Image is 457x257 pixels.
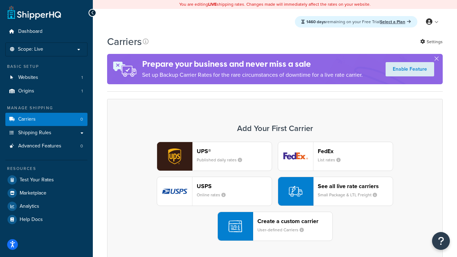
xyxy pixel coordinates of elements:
span: Dashboard [18,29,42,35]
div: Basic Setup [5,64,87,70]
a: Marketplace [5,187,87,200]
button: Open Resource Center [432,232,450,250]
h1: Carriers [107,35,142,49]
li: Websites [5,71,87,84]
button: Create a custom carrierUser-defined Carriers [217,212,333,241]
small: Online rates [197,192,231,198]
a: Carriers 0 [5,113,87,126]
a: Enable Feature [386,62,434,76]
img: usps logo [157,177,192,206]
button: usps logoUSPSOnline rates [157,177,272,206]
a: Origins 1 [5,85,87,98]
div: Manage Shipping [5,105,87,111]
span: Carriers [18,116,36,122]
img: icon-carrier-custom-c93b8a24.svg [228,220,242,233]
a: Analytics [5,200,87,213]
li: Origins [5,85,87,98]
div: remaining on your Free Trial [295,16,417,27]
header: See all live rate carriers [318,183,393,190]
span: Shipping Rules [18,130,51,136]
a: ShipperHQ Home [7,5,61,20]
span: Test Your Rates [20,177,54,183]
header: Create a custom carrier [257,218,332,225]
span: Scope: Live [18,46,43,52]
button: See all live rate carriersSmall Package & LTL Freight [278,177,393,206]
img: fedEx logo [278,142,313,171]
small: List rates [318,157,346,163]
img: icon-carrier-liverate-becf4550.svg [289,185,302,198]
button: ups logoUPS®Published daily rates [157,142,272,171]
header: UPS® [197,148,272,155]
span: 1 [81,75,83,81]
a: Dashboard [5,25,87,38]
a: Advanced Features 0 [5,140,87,153]
span: Analytics [20,203,39,210]
h3: Add Your First Carrier [115,124,435,133]
a: Websites 1 [5,71,87,84]
b: LIVE [208,1,217,7]
small: Small Package & LTL Freight [318,192,383,198]
li: Carriers [5,113,87,126]
a: Settings [420,37,443,47]
strong: 1460 days [306,19,326,25]
span: Websites [18,75,38,81]
header: FedEx [318,148,393,155]
a: Select a Plan [380,19,411,25]
a: Shipping Rules [5,126,87,140]
span: 0 [80,116,83,122]
img: ups logo [157,142,192,171]
small: User-defined Carriers [257,227,310,233]
span: 1 [81,88,83,94]
span: 0 [80,143,83,149]
span: Marketplace [20,190,46,196]
li: Advanced Features [5,140,87,153]
div: Resources [5,166,87,172]
span: Origins [18,88,34,94]
small: Published daily rates [197,157,248,163]
p: Set up Backup Carrier Rates for the rare circumstances of downtime for a live rate carrier. [142,70,363,80]
span: Advanced Features [18,143,61,149]
header: USPS [197,183,272,190]
span: Help Docs [20,217,43,223]
button: fedEx logoFedExList rates [278,142,393,171]
h4: Prepare your business and never miss a sale [142,58,363,70]
a: Test Your Rates [5,173,87,186]
a: Help Docs [5,213,87,226]
img: ad-rules-rateshop-fe6ec290ccb7230408bd80ed9643f0289d75e0ffd9eb532fc0e269fcd187b520.png [107,54,142,84]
